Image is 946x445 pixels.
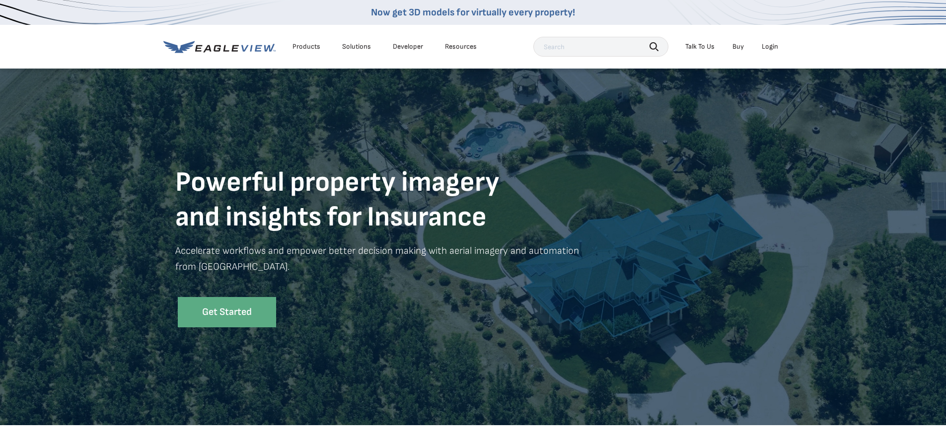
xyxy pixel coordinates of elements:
div: Login [762,42,778,51]
a: Get Started [178,297,276,327]
div: Products [292,42,320,51]
a: Now get 3D models for virtually every property! [371,6,575,18]
div: Talk To Us [685,42,715,51]
input: Search [533,37,668,57]
strong: Accelerate workflows and empower better decision making with aerial imagery and automation from [... [175,245,579,273]
div: Solutions [342,42,371,51]
a: Buy [732,42,744,51]
div: Resources [445,42,477,51]
h1: Powerful property imagery and insights for Insurance [175,165,597,235]
a: Developer [393,42,423,51]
